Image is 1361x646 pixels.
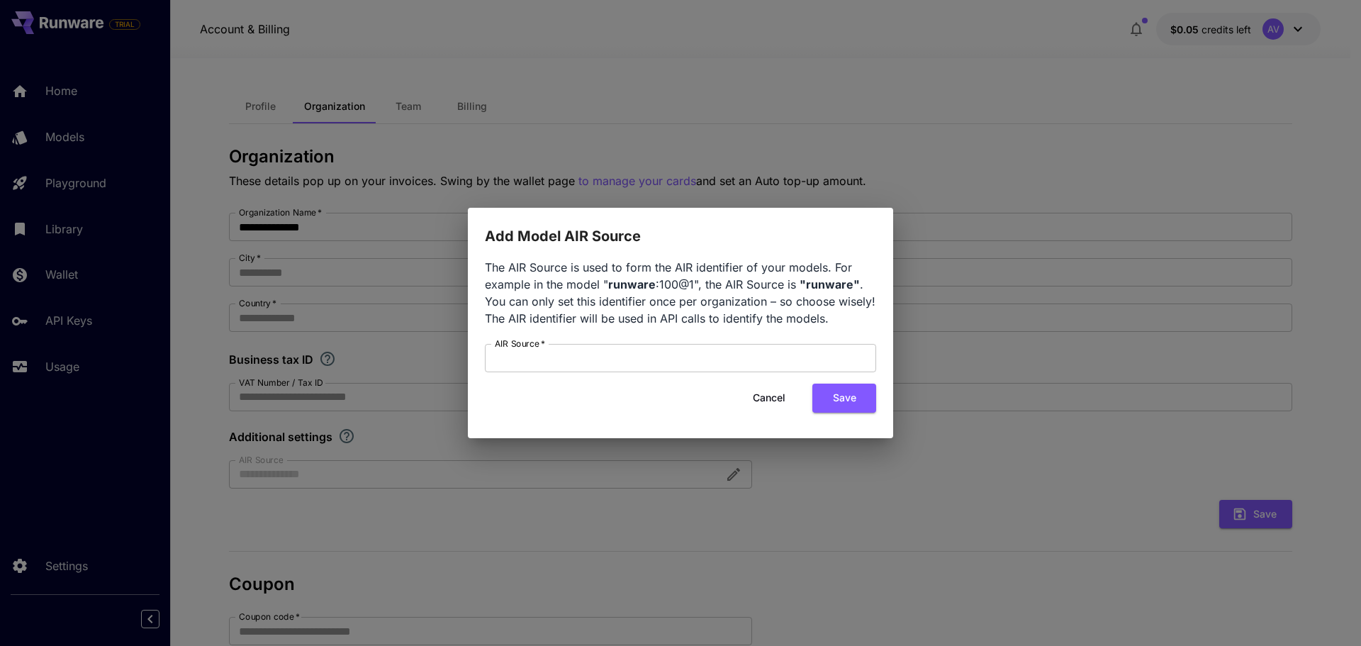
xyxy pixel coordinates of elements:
[800,277,860,291] b: "runware"
[485,260,875,325] span: The AIR Source is used to form the AIR identifier of your models. For example in the model " :100...
[812,384,876,413] button: Save
[737,384,801,413] button: Cancel
[608,277,656,291] b: runware
[495,338,545,350] label: AIR Source
[468,208,893,247] h2: Add Model AIR Source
